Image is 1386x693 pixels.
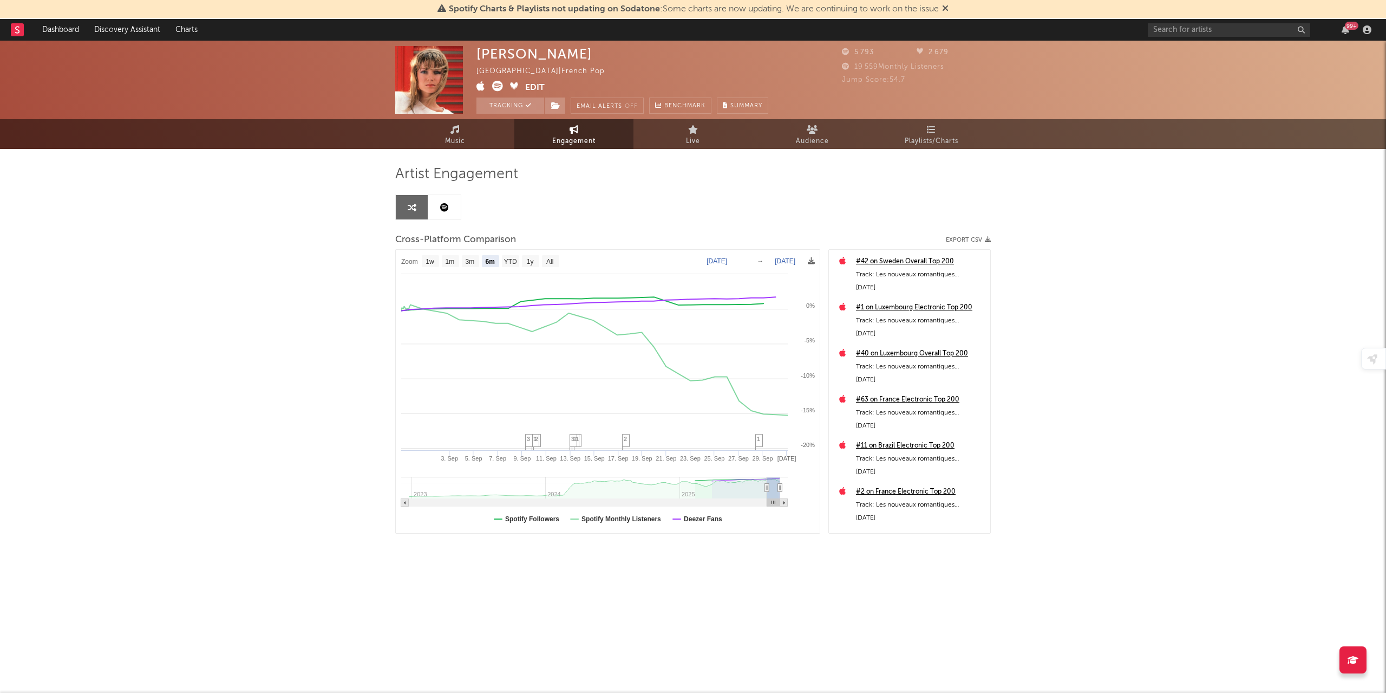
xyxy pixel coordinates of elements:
[449,5,660,14] span: Spotify Charts & Playlists not updating on Sodatone
[35,19,87,41] a: Dashboard
[527,436,530,442] span: 3
[395,119,514,149] a: Music
[856,406,985,419] div: Track: Les nouveaux romantiques ([PERSON_NAME] Club Extended Remix)
[395,234,516,247] span: Cross-Platform Comparison
[533,436,537,442] span: 1
[856,419,985,432] div: [DATE]
[856,393,985,406] a: #63 on France Electronic Top 200
[649,98,711,114] a: Benchmark
[571,98,644,114] button: Email AlertsOff
[804,337,815,344] text: -5%
[728,455,749,462] text: 27. Sep
[856,373,985,386] div: [DATE]
[856,485,985,498] a: #2 on France Electronic Top 200
[1148,23,1310,37] input: Search for artists
[801,407,815,413] text: -15%
[806,302,815,309] text: 0%
[656,455,676,462] text: 21. Sep
[1345,22,1358,30] div: 99 +
[632,455,652,462] text: 19. Sep
[856,301,985,314] a: #1 on Luxembourg Electronic Top 200
[856,465,985,478] div: [DATE]
[707,257,727,265] text: [DATE]
[842,76,905,83] span: Jump Score: 54.7
[426,258,434,265] text: 1w
[505,515,559,523] text: Spotify Followers
[796,135,829,148] span: Audience
[856,314,985,327] div: Track: Les nouveaux romantiques ([PERSON_NAME] Remix)
[168,19,205,41] a: Charts
[842,63,944,70] span: 19 559 Monthly Listeners
[584,455,605,462] text: 15. Sep
[856,347,985,360] a: #40 on Luxembourg Overall Top 200
[552,135,596,148] span: Engagement
[753,455,773,462] text: 29. Sep
[872,119,991,149] a: Playlists/Charts
[625,103,638,109] em: Off
[1342,25,1349,34] button: 99+
[775,257,795,265] text: [DATE]
[581,515,661,523] text: Spotify Monthly Listeners
[571,436,574,442] span: 3
[546,258,553,265] text: All
[753,119,872,149] a: Audience
[856,439,985,452] a: #11 on Brazil Electronic Top 200
[445,135,465,148] span: Music
[87,19,168,41] a: Discovery Assistant
[466,258,475,265] text: 3m
[633,119,753,149] a: Live
[486,258,495,265] text: 6m
[513,455,531,462] text: 9. Sep
[946,237,991,243] button: Export CSV
[730,103,762,109] span: Summary
[476,65,617,78] div: [GEOGRAPHIC_DATA] | French Pop
[856,452,985,465] div: Track: Les nouveaux romantiques ([PERSON_NAME] Club Extended Remix)
[446,258,455,265] text: 1m
[573,436,577,442] span: 1
[757,257,763,265] text: →
[476,46,592,62] div: [PERSON_NAME]
[686,135,700,148] span: Live
[489,455,506,462] text: 7. Sep
[801,372,815,379] text: -10%
[664,100,705,113] span: Benchmark
[476,98,544,114] button: Tracking
[525,81,545,94] button: Edit
[777,455,796,462] text: [DATE]
[856,498,985,511] div: Track: Les nouveaux romantiques ([PERSON_NAME] Remix)
[856,511,985,524] div: [DATE]
[856,360,985,373] div: Track: Les nouveaux romantiques ([PERSON_NAME] Remix)
[624,436,627,442] span: 2
[856,281,985,294] div: [DATE]
[856,255,985,268] a: #42 on Sweden Overall Top 200
[680,455,701,462] text: 23. Sep
[842,49,874,56] span: 5 793
[536,455,557,462] text: 11. Sep
[757,436,760,442] span: 1
[576,436,579,442] span: 1
[856,268,985,281] div: Track: Les nouveaux romantiques (Remasterisé en 2024)
[395,168,518,181] span: Artist Engagement
[856,532,985,545] a: #49 on France Overall Top 200
[514,119,633,149] a: Engagement
[856,327,985,340] div: [DATE]
[801,442,815,448] text: -20%
[465,455,482,462] text: 5. Sep
[401,258,418,265] text: Zoom
[942,5,949,14] span: Dismiss
[441,455,458,462] text: 3. Sep
[917,49,949,56] span: 2 679
[527,258,534,265] text: 1y
[608,455,629,462] text: 17. Sep
[449,5,939,14] span: : Some charts are now updating. We are continuing to work on the issue
[560,455,580,462] text: 13. Sep
[684,515,722,523] text: Deezer Fans
[704,455,724,462] text: 25. Sep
